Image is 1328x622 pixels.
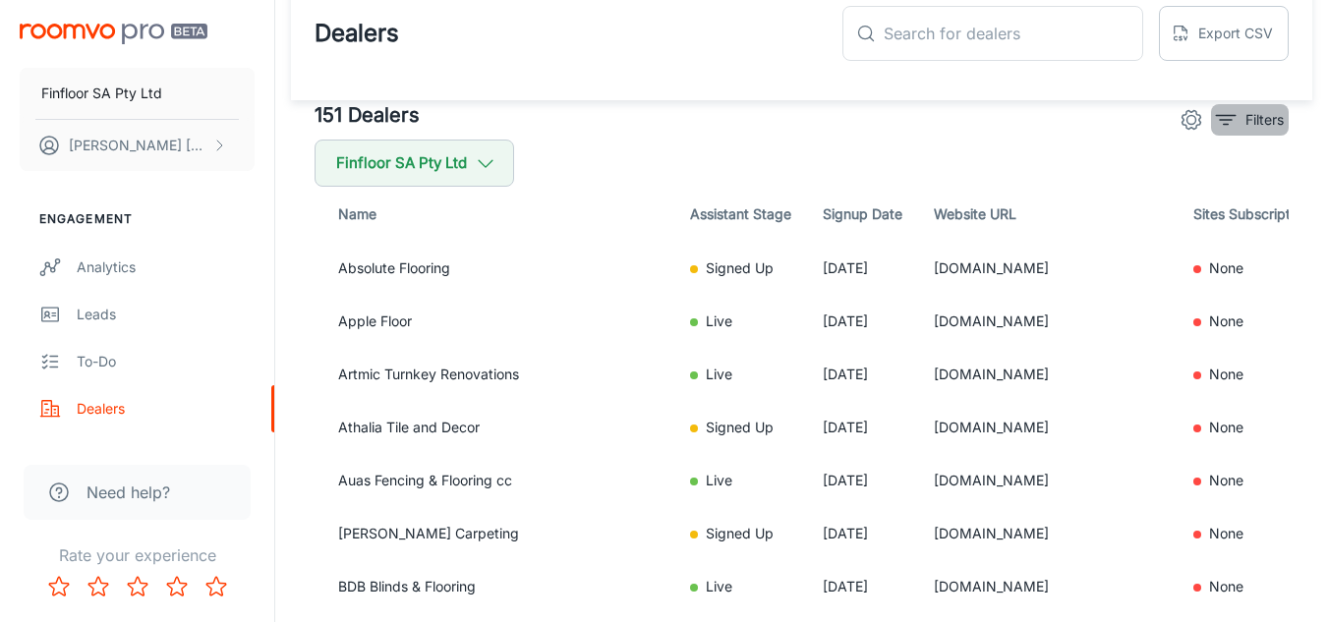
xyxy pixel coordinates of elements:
[315,295,674,348] td: Apple Floor
[918,454,1178,507] td: [DOMAIN_NAME]
[1159,6,1289,61] button: Export CSV
[77,398,255,420] div: Dealers
[315,16,399,51] h1: Dealers
[807,348,918,401] td: [DATE]
[674,507,807,560] td: Signed Up
[315,401,674,454] td: Athalia Tile and Decor
[87,481,170,504] span: Need help?
[918,187,1178,242] th: Website URL
[807,560,918,613] td: [DATE]
[807,242,918,295] td: [DATE]
[918,242,1178,295] td: [DOMAIN_NAME]
[315,140,514,187] button: Finfloor SA Pty Ltd
[79,567,118,606] button: Rate 2 star
[807,454,918,507] td: [DATE]
[674,348,807,401] td: Live
[20,24,207,44] img: Roomvo PRO Beta
[315,348,674,401] td: Artmic Turnkey Renovations
[884,6,1143,61] input: Search for dealers
[315,560,674,613] td: BDB Blinds & Flooring
[918,295,1178,348] td: [DOMAIN_NAME]
[41,83,162,104] p: Finfloor SA Pty Ltd
[315,242,674,295] td: Absolute Flooring
[674,560,807,613] td: Live
[197,567,236,606] button: Rate 5 star
[77,304,255,325] div: Leads
[69,135,207,156] p: [PERSON_NAME] [PERSON_NAME]
[20,68,255,119] button: Finfloor SA Pty Ltd
[315,187,674,242] th: Name
[1245,109,1284,131] p: Filters
[157,567,197,606] button: Rate 4 star
[918,401,1178,454] td: [DOMAIN_NAME]
[20,120,255,171] button: [PERSON_NAME] [PERSON_NAME]
[1211,104,1289,136] button: filter
[918,348,1178,401] td: [DOMAIN_NAME]
[674,187,807,242] th: Assistant Stage
[16,543,259,567] p: Rate your experience
[674,401,807,454] td: Signed Up
[77,256,255,278] div: Analytics
[807,295,918,348] td: [DATE]
[918,507,1178,560] td: [DOMAIN_NAME]
[77,351,255,372] div: To-do
[1172,100,1211,140] button: settings
[807,401,918,454] td: [DATE]
[39,567,79,606] button: Rate 1 star
[118,567,157,606] button: Rate 3 star
[674,242,807,295] td: Signed Up
[807,507,918,560] td: [DATE]
[315,454,674,507] td: Auas Fencing & Flooring cc
[315,507,674,560] td: [PERSON_NAME] Carpeting
[674,454,807,507] td: Live
[918,560,1178,613] td: [DOMAIN_NAME]
[674,295,807,348] td: Live
[807,187,918,242] th: Signup Date
[315,100,420,132] h5: 151 Dealers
